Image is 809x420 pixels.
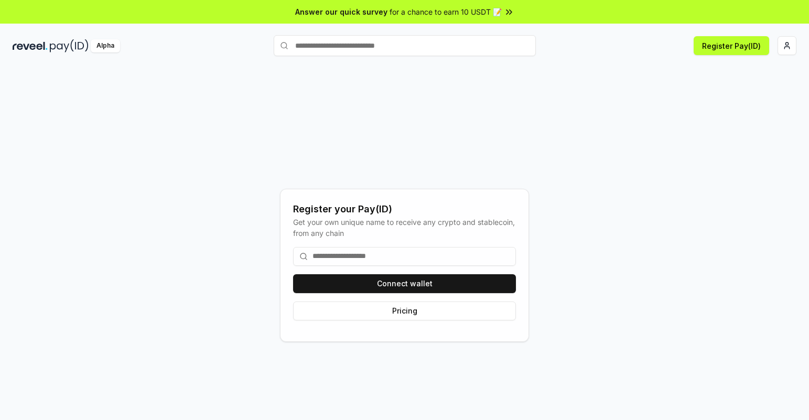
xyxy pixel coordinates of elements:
div: Register your Pay(ID) [293,202,516,217]
button: Pricing [293,301,516,320]
img: reveel_dark [13,39,48,52]
button: Register Pay(ID) [694,36,769,55]
button: Connect wallet [293,274,516,293]
div: Get your own unique name to receive any crypto and stablecoin, from any chain [293,217,516,239]
span: for a chance to earn 10 USDT 📝 [390,6,502,17]
span: Answer our quick survey [295,6,387,17]
div: Alpha [91,39,120,52]
img: pay_id [50,39,89,52]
